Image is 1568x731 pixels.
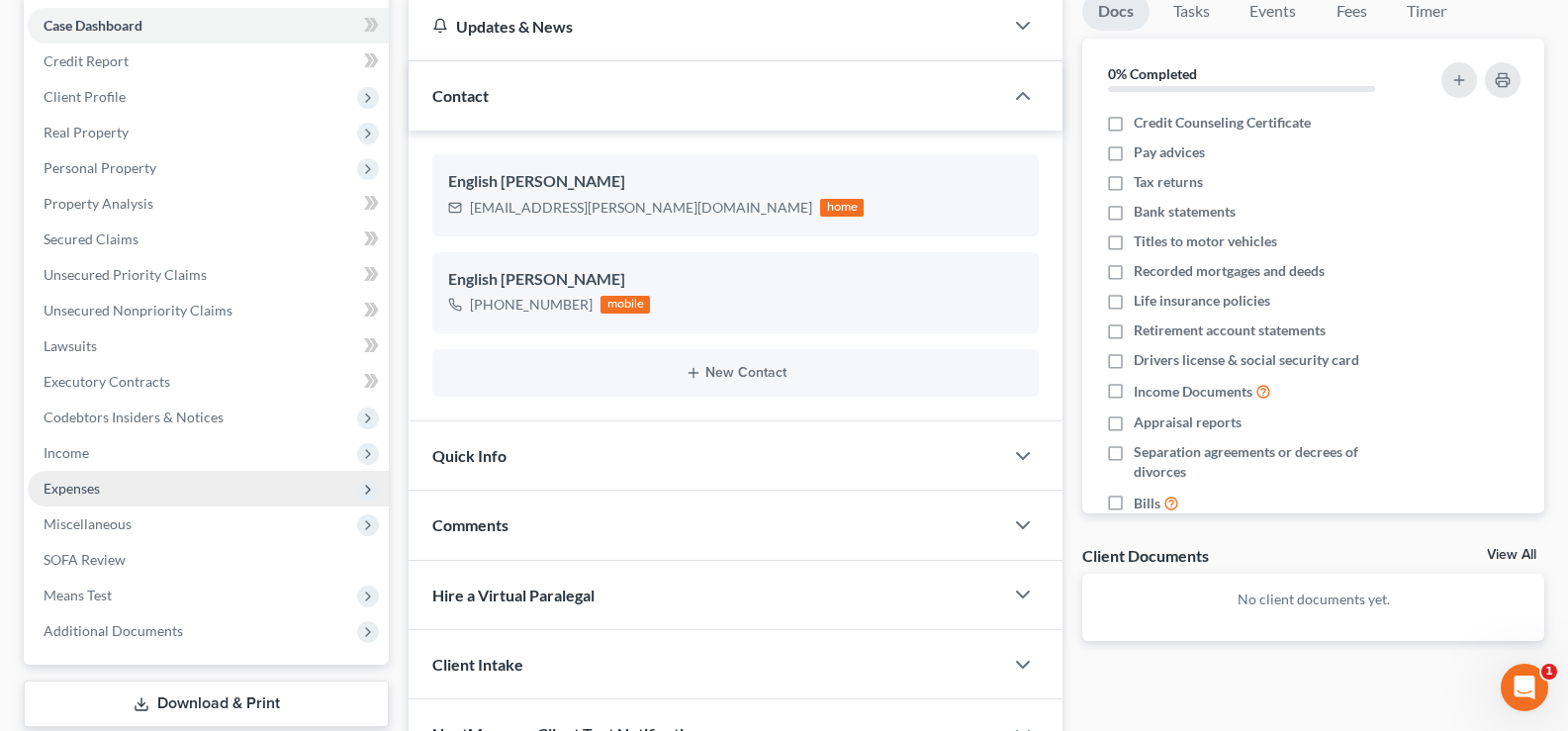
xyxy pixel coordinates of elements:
span: Separation agreements or decrees of divorces [1134,442,1412,482]
span: Real Property [44,124,129,140]
div: English [PERSON_NAME] [448,268,1023,292]
span: Quick Info [432,446,507,465]
span: Executory Contracts [44,373,170,390]
span: Pay advices [1134,142,1205,162]
span: Unsecured Nonpriority Claims [44,302,232,319]
iframe: Intercom live chat [1501,664,1548,711]
span: Personal Property [44,159,156,176]
span: Bank statements [1134,202,1236,222]
a: View All [1487,548,1536,562]
div: [PHONE_NUMBER] [470,295,593,315]
span: Income Documents [1134,382,1252,402]
div: Updates & News [432,16,979,37]
span: SOFA Review [44,551,126,568]
span: Client Profile [44,88,126,105]
span: Credit Counseling Certificate [1134,113,1311,133]
span: Secured Claims [44,230,138,247]
span: Bills [1134,494,1160,513]
span: Life insurance policies [1134,291,1270,311]
p: No client documents yet. [1098,590,1528,609]
strong: 0% Completed [1108,65,1197,82]
span: Hire a Virtual Paralegal [432,586,595,604]
div: Client Documents [1082,545,1209,566]
span: Client Intake [432,655,523,674]
a: Lawsuits [28,328,389,364]
span: Comments [432,515,508,534]
span: 1 [1541,664,1557,680]
span: Means Test [44,587,112,603]
a: Credit Report [28,44,389,79]
span: Appraisal reports [1134,412,1242,432]
span: Unsecured Priority Claims [44,266,207,283]
span: Retirement account statements [1134,320,1326,340]
a: Secured Claims [28,222,389,257]
div: home [820,199,864,217]
a: SOFA Review [28,542,389,578]
span: Income [44,444,89,461]
span: Drivers license & social security card [1134,350,1359,370]
span: Lawsuits [44,337,97,354]
span: Codebtors Insiders & Notices [44,409,224,425]
a: Download & Print [24,681,389,727]
span: Case Dashboard [44,17,142,34]
div: mobile [600,296,650,314]
span: Additional Documents [44,622,183,639]
span: Expenses [44,480,100,497]
span: Miscellaneous [44,515,132,532]
a: Case Dashboard [28,8,389,44]
span: Credit Report [44,52,129,69]
button: New Contact [448,365,1023,381]
span: Tax returns [1134,172,1203,192]
a: Unsecured Nonpriority Claims [28,293,389,328]
span: Property Analysis [44,195,153,212]
span: Recorded mortgages and deeds [1134,261,1325,281]
a: Executory Contracts [28,364,389,400]
a: Property Analysis [28,186,389,222]
div: English [PERSON_NAME] [448,170,1023,194]
a: Unsecured Priority Claims [28,257,389,293]
span: Titles to motor vehicles [1134,231,1277,251]
span: Contact [432,86,489,105]
div: [EMAIL_ADDRESS][PERSON_NAME][DOMAIN_NAME] [470,198,812,218]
